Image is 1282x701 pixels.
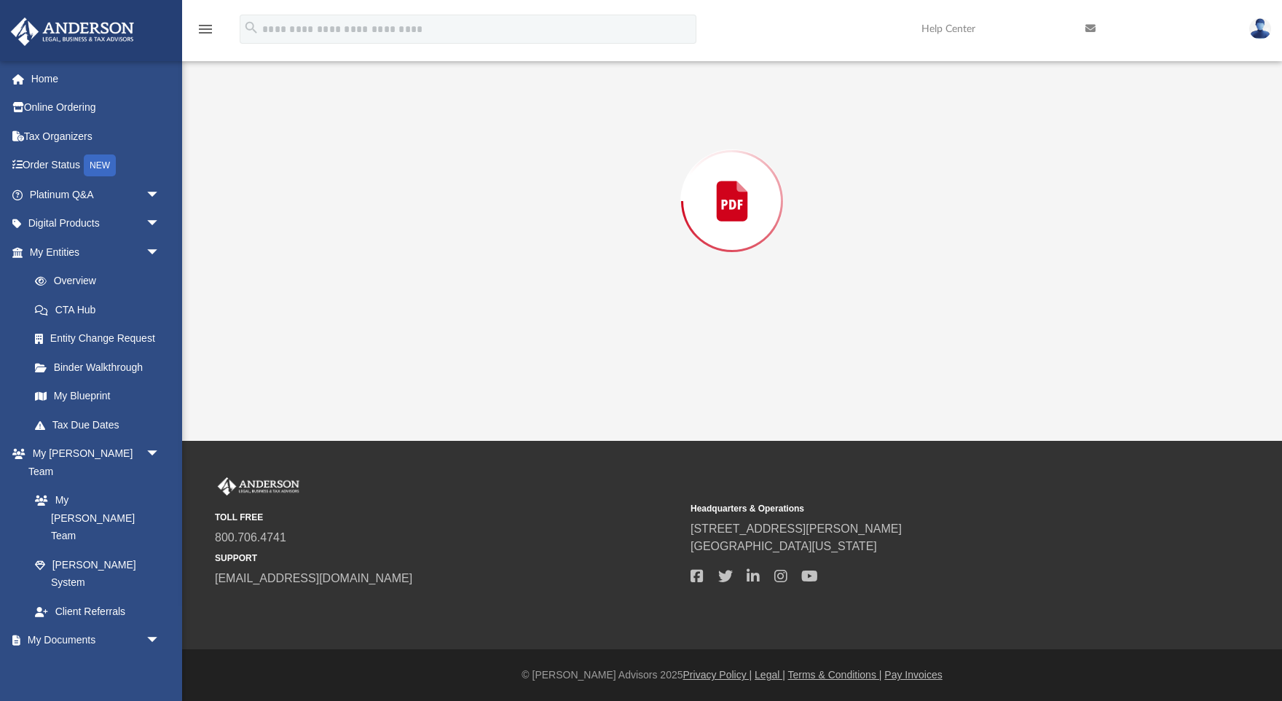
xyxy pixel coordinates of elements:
[20,550,175,597] a: [PERSON_NAME] System
[146,626,175,656] span: arrow_drop_down
[215,511,680,524] small: TOLL FREE
[215,531,286,544] a: 800.706.4741
[884,669,942,681] a: Pay Invoices
[197,20,214,38] i: menu
[683,669,752,681] a: Privacy Policy |
[243,20,259,36] i: search
[1249,18,1271,39] img: User Pic
[10,93,182,122] a: Online Ordering
[691,540,877,552] a: [GEOGRAPHIC_DATA][US_STATE]
[10,209,182,238] a: Digital Productsarrow_drop_down
[20,267,182,296] a: Overview
[691,502,1156,515] small: Headquarters & Operations
[788,669,882,681] a: Terms & Conditions |
[197,28,214,38] a: menu
[146,180,175,210] span: arrow_drop_down
[10,238,182,267] a: My Entitiesarrow_drop_down
[20,353,182,382] a: Binder Walkthrough
[10,439,175,486] a: My [PERSON_NAME] Teamarrow_drop_down
[20,410,182,439] a: Tax Due Dates
[7,17,138,46] img: Anderson Advisors Platinum Portal
[755,669,785,681] a: Legal |
[215,552,680,565] small: SUPPORT
[146,439,175,469] span: arrow_drop_down
[20,382,175,411] a: My Blueprint
[84,154,116,176] div: NEW
[215,477,302,496] img: Anderson Advisors Platinum Portal
[146,238,175,267] span: arrow_drop_down
[182,667,1282,683] div: © [PERSON_NAME] Advisors 2025
[20,324,182,353] a: Entity Change Request
[20,295,182,324] a: CTA Hub
[146,209,175,239] span: arrow_drop_down
[215,572,412,584] a: [EMAIL_ADDRESS][DOMAIN_NAME]
[20,597,175,626] a: Client Referrals
[10,626,175,655] a: My Documentsarrow_drop_down
[20,486,168,551] a: My [PERSON_NAME] Team
[10,180,182,209] a: Platinum Q&Aarrow_drop_down
[10,151,182,181] a: Order StatusNEW
[691,522,902,535] a: [STREET_ADDRESS][PERSON_NAME]
[10,122,182,151] a: Tax Organizers
[10,64,182,93] a: Home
